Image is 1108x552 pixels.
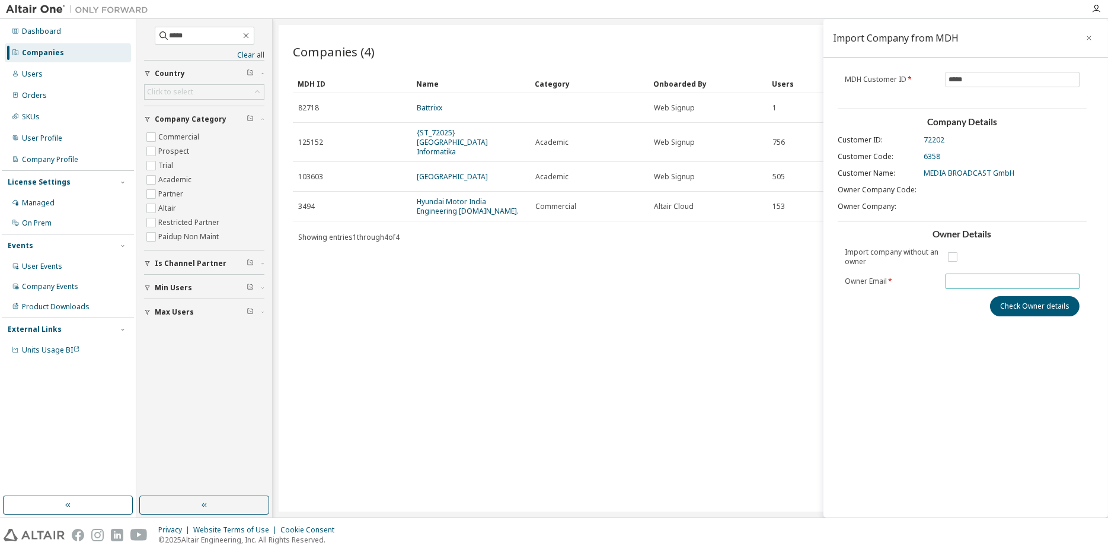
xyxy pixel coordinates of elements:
span: Clear filter [247,115,254,124]
span: 756 [772,138,785,147]
div: Import Company from MDH [833,33,959,43]
label: MDH Customer ID [845,75,938,84]
div: Privacy [158,525,193,535]
span: Company Category [155,115,226,124]
div: Companies [22,48,64,58]
label: Import company without an owner [845,248,938,267]
span: Academic [535,172,569,182]
div: User Profile [22,134,62,143]
label: Academic [158,173,194,187]
label: Altair [158,201,178,215]
span: Min Users [155,283,192,293]
span: Owner Company : [838,202,896,211]
img: Altair One [6,4,154,15]
label: Restricted Partner [158,215,222,230]
span: Companies (4) [293,43,375,60]
span: 1 [772,103,777,113]
span: Clear filter [247,307,254,317]
span: Units Usage BI [22,345,80,355]
div: Orders [22,91,47,100]
span: Clear filter [247,259,254,268]
div: Cookie Consent [280,525,341,535]
span: Showing entries 1 through 4 of 4 [298,232,400,242]
span: Web Signup [654,103,695,113]
a: {ST_72025} [GEOGRAPHIC_DATA] Informatika [417,128,488,157]
img: altair_logo.svg [4,529,65,541]
img: linkedin.svg [111,529,123,541]
label: Trial [158,158,175,173]
h3: Owner Details [838,229,1087,240]
div: Onboarded By [653,74,762,93]
span: Customer Name : [838,169,895,178]
button: Country [144,61,264,87]
a: Hyundai Motor India Engineering [DOMAIN_NAME]. [417,196,519,216]
span: Clear filter [247,69,254,78]
span: Owner Company Code : [838,185,917,195]
span: Clear filter [247,283,254,293]
span: MEDIA BROADCAST GmbH [924,169,1014,178]
label: Commercial [158,130,202,144]
div: On Prem [22,218,52,228]
div: Category [535,74,644,93]
span: 153 [772,202,785,211]
div: Events [8,241,33,250]
span: Customer ID : [838,135,883,145]
span: Web Signup [654,172,695,182]
button: Min Users [144,275,264,301]
div: External Links [8,325,62,334]
a: Clear all [144,50,264,60]
div: SKUs [22,112,40,122]
div: Click to select [147,87,193,97]
div: Website Terms of Use [193,525,280,535]
span: Commercial [535,202,576,211]
span: Is Channel Partner [155,259,226,268]
button: Is Channel Partner [144,250,264,277]
div: Managed [22,198,55,208]
div: Dashboard [22,27,61,36]
label: Prospect [158,144,191,158]
button: Check Owner details [990,296,1080,316]
a: Battrixx [417,103,442,113]
span: 505 [772,172,785,182]
span: 125152 [298,138,323,147]
div: Company Events [22,282,78,291]
div: Users [772,74,881,93]
span: 3494 [298,202,315,211]
span: Customer Code : [838,152,893,161]
span: Country [155,69,185,78]
span: 82718 [298,103,319,113]
div: License Settings [8,177,71,187]
div: Name [416,74,525,93]
span: 72202 [924,135,944,145]
a: [GEOGRAPHIC_DATA] [417,172,488,182]
span: Altair Cloud [654,202,694,211]
span: Web Signup [654,138,695,147]
img: instagram.svg [91,529,104,541]
h3: Company Details [838,116,1087,128]
img: youtube.svg [130,529,148,541]
span: 103603 [298,172,323,182]
span: 6358 [924,152,940,161]
div: Users [22,69,43,79]
div: User Events [22,262,62,271]
button: Max Users [144,299,264,325]
label: Partner [158,187,186,201]
div: Product Downloads [22,302,90,312]
p: © 2025 Altair Engineering, Inc. All Rights Reserved. [158,535,341,545]
label: Paidup Non Maint [158,230,221,244]
label: Owner Email [845,277,938,286]
div: Click to select [145,85,264,99]
button: Company Category [144,106,264,132]
img: facebook.svg [72,529,84,541]
div: MDH ID [298,74,407,93]
span: Max Users [155,307,194,317]
span: Academic [535,138,569,147]
div: Company Profile [22,155,78,164]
